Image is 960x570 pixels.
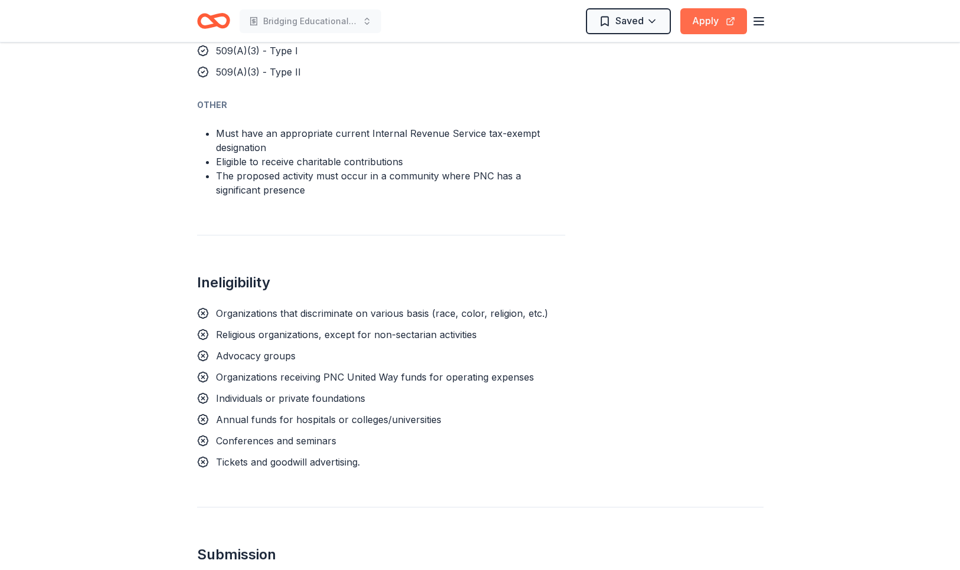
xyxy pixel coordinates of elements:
[197,273,565,292] h2: Ineligibility
[216,307,548,319] span: Organizations that discriminate on various basis (race, color, religion, etc.)
[240,9,381,33] button: Bridging Educational Gaps & Supporting Families in Crisis Program
[216,126,565,155] li: Must have an appropriate current Internal Revenue Service tax-exempt designation
[216,371,534,383] span: Organizations receiving PNC United Way funds for operating expenses
[615,13,644,28] span: Saved
[680,8,747,34] button: Apply
[197,7,230,35] a: Home
[216,414,441,425] span: Annual funds for hospitals or colleges/universities
[216,329,477,340] span: Religious organizations, except for non-sectarian activities
[216,456,360,468] span: Tickets and goodwill advertising.
[197,545,764,564] h2: Submission
[216,392,365,404] span: Individuals or private foundations
[586,8,671,34] button: Saved
[216,169,565,197] li: The proposed activity must occur in a community where PNC has a significant presence
[197,98,565,112] div: Other
[216,435,336,447] span: Conferences and seminars
[216,66,301,78] span: 509(A)(3) - Type II
[216,45,298,57] span: 509(A)(3) - Type I
[263,14,358,28] span: Bridging Educational Gaps & Supporting Families in Crisis Program
[216,350,296,362] span: Advocacy groups
[216,155,565,169] li: Eligible to receive charitable contributions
